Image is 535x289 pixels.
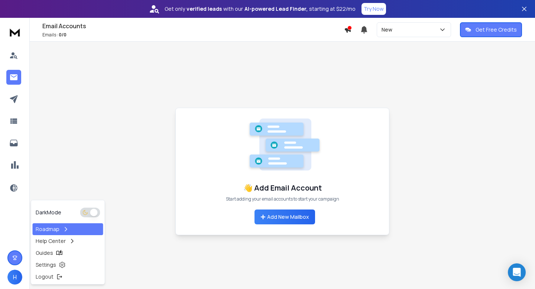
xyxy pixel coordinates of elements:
[33,247,103,259] a: Guides
[33,235,103,247] a: Help Center
[476,26,517,33] p: Get Free Credits
[36,261,56,269] p: Settings
[42,22,344,30] h1: Email Accounts
[36,249,53,257] p: Guides
[7,25,22,39] img: logo
[42,32,344,38] p: Emails :
[36,209,61,216] p: Dark Mode
[187,5,222,13] strong: verified leads
[165,5,356,13] p: Get only with our starting at $22/mo
[243,183,322,193] h1: 👋 Add Email Account
[361,3,386,15] button: Try Now
[460,22,522,37] button: Get Free Credits
[33,223,103,235] a: Roadmap
[36,237,66,245] p: Help Center
[508,263,526,281] div: Open Intercom Messenger
[36,225,59,233] p: Roadmap
[382,26,395,33] p: New
[226,196,339,202] p: Start adding your email accounts to start your campaign
[254,210,315,224] button: Add New Mailbox
[33,259,103,271] a: Settings
[244,5,308,13] strong: AI-powered Lead Finder,
[7,270,22,285] button: H
[36,273,53,280] p: Logout
[59,32,67,38] span: 0 / 0
[364,5,384,13] p: Try Now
